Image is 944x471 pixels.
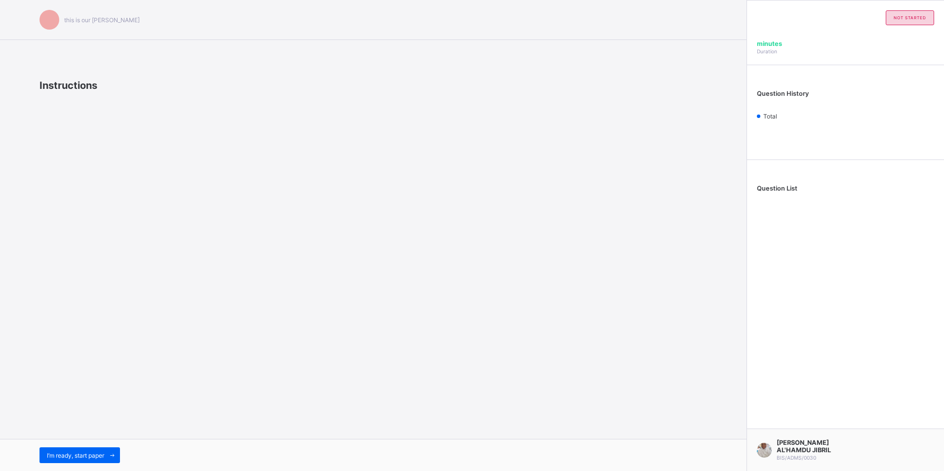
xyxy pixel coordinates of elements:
span: Question List [757,185,797,192]
span: minutes [757,40,782,47]
span: this is our [PERSON_NAME] [64,16,140,24]
span: Question History [757,90,809,97]
span: Total [763,113,777,120]
span: not started [894,15,926,20]
span: Duration [757,48,777,54]
span: BIS/ADMS/0030 [777,455,816,461]
span: [PERSON_NAME] AL'HAMDU JIBRIL [777,439,863,454]
span: I’m ready, start paper [47,452,104,459]
span: Instructions [39,79,97,91]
